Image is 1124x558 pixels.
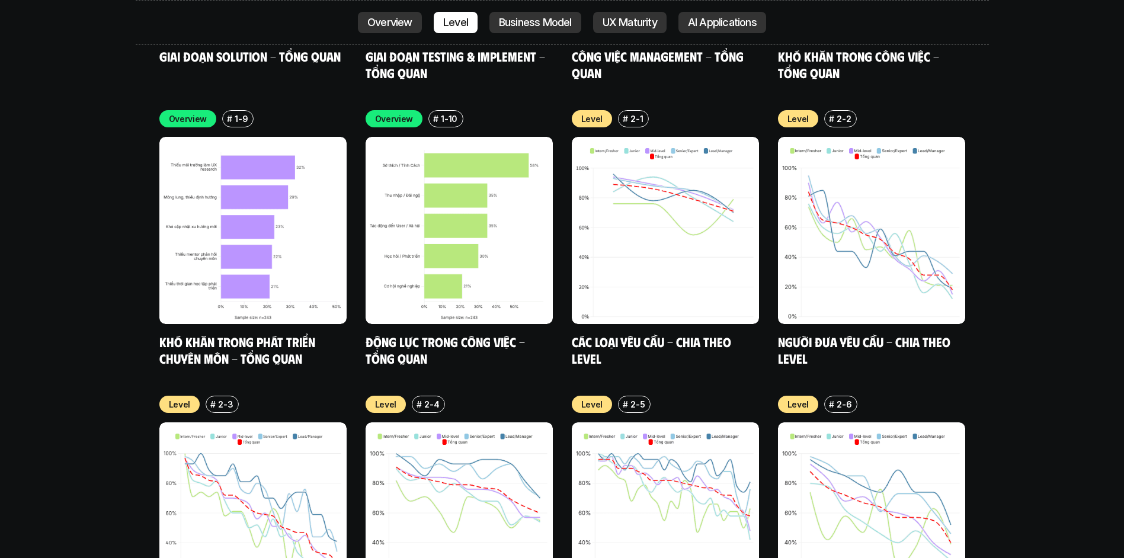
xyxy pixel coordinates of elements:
[366,333,528,366] a: Động lực trong công việc - Tổng quan
[623,114,628,123] h6: #
[787,398,809,411] p: Level
[227,114,232,123] h6: #
[235,113,248,125] p: 1-9
[581,113,603,125] p: Level
[358,12,422,33] a: Overview
[375,113,414,125] p: Overview
[441,113,457,125] p: 1-10
[778,48,942,81] a: Khó khăn trong công việc - Tổng quan
[787,113,809,125] p: Level
[499,17,572,28] p: Business Model
[581,398,603,411] p: Level
[603,17,657,28] p: UX Maturity
[593,12,667,33] a: UX Maturity
[169,398,191,411] p: Level
[489,12,581,33] a: Business Model
[630,398,645,411] p: 2-5
[778,333,953,366] a: Người đưa yêu cầu - Chia theo Level
[159,48,341,64] a: Giai đoạn Solution - Tổng quan
[210,400,216,409] h6: #
[159,333,318,366] a: Khó khăn trong phát triển chuyên môn - Tổng quan
[837,398,851,411] p: 2-6
[837,113,851,125] p: 2-2
[443,17,468,28] p: Level
[572,333,734,366] a: Các loại yêu cầu - Chia theo level
[630,113,643,125] p: 2-1
[366,48,548,81] a: Giai đoạn Testing & Implement - Tổng quan
[623,400,628,409] h6: #
[367,17,412,28] p: Overview
[688,17,757,28] p: AI Applications
[433,114,438,123] h6: #
[829,400,834,409] h6: #
[829,114,834,123] h6: #
[434,12,478,33] a: Level
[417,400,422,409] h6: #
[572,48,747,81] a: Công việc Management - Tổng quan
[218,398,233,411] p: 2-3
[375,398,397,411] p: Level
[169,113,207,125] p: Overview
[678,12,766,33] a: AI Applications
[424,398,439,411] p: 2-4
